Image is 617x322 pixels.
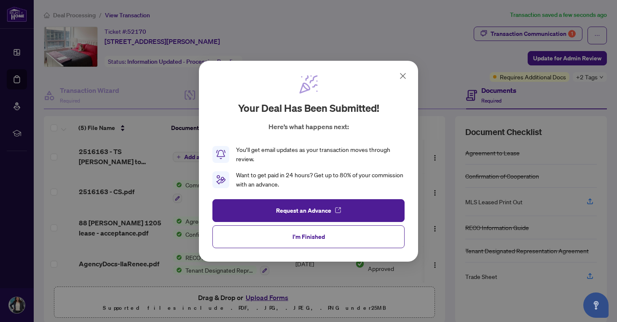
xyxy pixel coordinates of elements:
span: I'm Finished [292,230,325,243]
div: Want to get paid in 24 hours? Get up to 80% of your commission with an advance. [236,170,405,189]
p: Here’s what happens next: [268,122,349,132]
h2: Your deal has been submitted! [238,101,379,115]
button: Open asap [583,292,609,318]
button: Request an Advance [212,199,405,222]
div: You’ll get email updates as your transaction moves through review. [236,145,405,164]
button: I'm Finished [212,225,405,248]
span: Request an Advance [276,203,331,217]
